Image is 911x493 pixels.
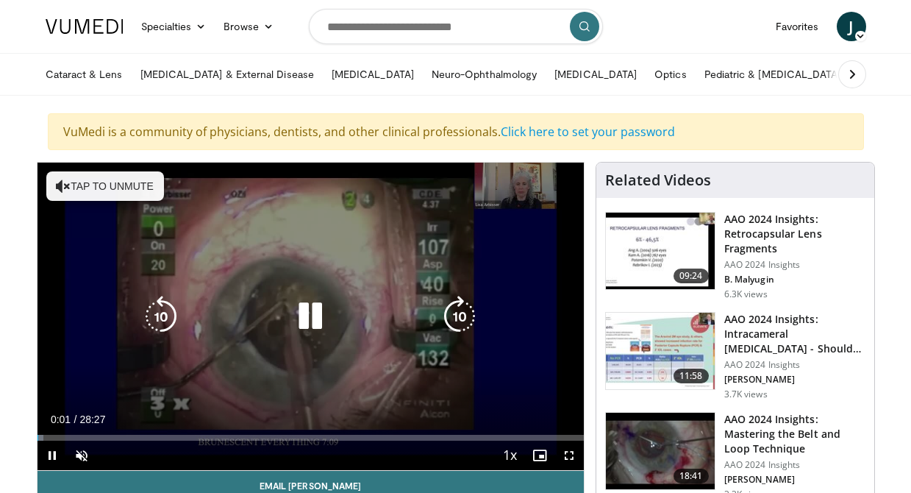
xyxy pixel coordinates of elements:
a: Pediatric & [MEDICAL_DATA] [696,60,850,89]
p: [PERSON_NAME] [724,374,865,386]
h4: Related Videos [605,171,711,189]
button: Fullscreen [554,441,584,470]
span: 18:41 [674,469,709,483]
span: 11:58 [674,369,709,383]
p: 3.7K views [724,389,768,400]
h3: AAO 2024 Insights: Retrocapsular Lens Fragments [724,212,865,256]
span: / [74,414,77,425]
p: AAO 2024 Insights [724,459,865,471]
img: 22a3a3a3-03de-4b31-bd81-a17540334f4a.150x105_q85_crop-smart_upscale.jpg [606,413,715,489]
button: Pause [37,441,67,470]
a: Browse [215,12,282,41]
p: AAO 2024 Insights [724,259,865,271]
a: 09:24 AAO 2024 Insights: Retrocapsular Lens Fragments AAO 2024 Insights B. Malyugin 6.3K views [605,212,865,300]
p: B. Malyugin [724,274,865,285]
img: VuMedi Logo [46,19,124,34]
a: Optics [646,60,695,89]
img: de733f49-b136-4bdc-9e00-4021288efeb7.150x105_q85_crop-smart_upscale.jpg [606,313,715,389]
img: 01f52a5c-6a53-4eb2-8a1d-dad0d168ea80.150x105_q85_crop-smart_upscale.jpg [606,213,715,289]
button: Enable picture-in-picture mode [525,441,554,470]
video-js: Video Player [37,163,584,471]
span: 28:27 [79,414,105,425]
div: VuMedi is a community of physicians, dentists, and other clinical professionals. [48,113,864,150]
button: Playback Rate [496,441,525,470]
a: 11:58 AAO 2024 Insights: Intracameral [MEDICAL_DATA] - Should We Dilute It? … AAO 2024 Insights [... [605,312,865,400]
h3: AAO 2024 Insights: Mastering the Belt and Loop Technique [724,412,865,456]
a: J [837,12,866,41]
a: [MEDICAL_DATA] & External Disease [132,60,323,89]
p: [PERSON_NAME] [724,474,865,486]
div: Progress Bar [37,435,584,441]
button: Tap to unmute [46,171,164,201]
a: Favorites [767,12,828,41]
a: Click here to set your password [501,124,675,140]
p: 6.3K views [724,288,768,300]
h3: AAO 2024 Insights: Intracameral [MEDICAL_DATA] - Should We Dilute It? … [724,312,865,356]
a: [MEDICAL_DATA] [323,60,423,89]
a: Specialties [132,12,215,41]
input: Search topics, interventions [309,9,603,44]
p: AAO 2024 Insights [724,359,865,371]
a: Neuro-Ophthalmology [423,60,546,89]
span: 0:01 [51,414,71,425]
span: 09:24 [674,269,709,283]
a: [MEDICAL_DATA] [546,60,646,89]
button: Unmute [67,441,96,470]
a: Cataract & Lens [37,60,132,89]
